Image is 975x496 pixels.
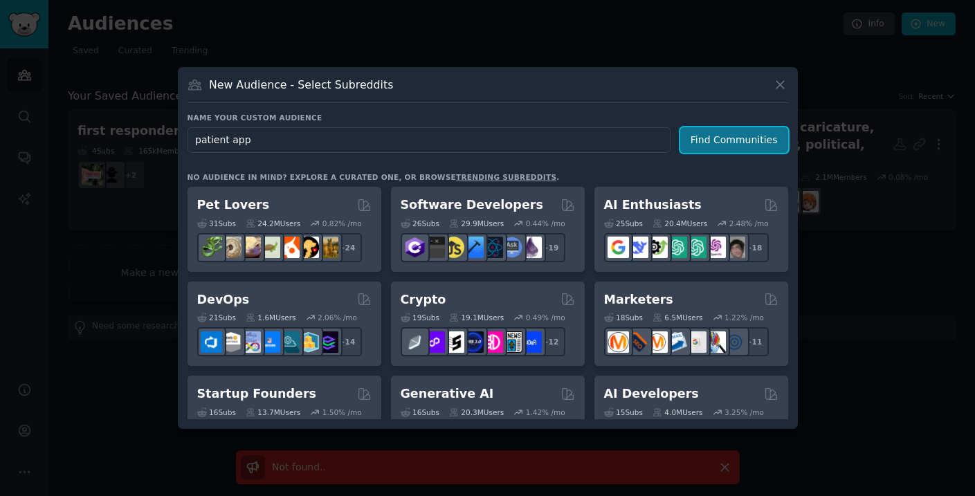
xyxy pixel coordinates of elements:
div: 16 Sub s [401,407,439,417]
h2: Pet Lovers [197,196,270,214]
div: 21 Sub s [197,313,236,322]
img: reactnative [482,237,503,258]
div: 18 Sub s [604,313,643,322]
h2: Marketers [604,291,673,309]
div: + 12 [536,327,565,356]
img: elixir [520,237,542,258]
img: defiblockchain [482,331,503,353]
button: Find Communities [680,127,788,153]
h2: Generative AI [401,385,494,403]
img: DevOpsLinks [259,331,280,353]
a: trending subreddits [456,173,556,181]
img: PlatformEngineers [317,331,338,353]
img: turtle [259,237,280,258]
h2: Crypto [401,291,446,309]
div: 29.9M Users [449,219,504,228]
div: 1.42 % /mo [526,407,565,417]
img: platformengineering [278,331,300,353]
div: + 19 [536,233,565,262]
h2: DevOps [197,291,250,309]
div: 2.48 % /mo [729,219,769,228]
img: AWS_Certified_Experts [220,331,242,353]
div: 20.3M Users [449,407,504,417]
img: content_marketing [608,331,629,353]
img: AskMarketing [646,331,668,353]
img: Emailmarketing [666,331,687,353]
h3: New Audience - Select Subreddits [209,77,393,92]
div: No audience in mind? Explore a curated one, or browse . [188,172,560,182]
h2: Startup Founders [197,385,316,403]
img: AItoolsCatalog [646,237,668,258]
img: web3 [462,331,484,353]
h3: Name your custom audience [188,113,788,122]
h2: AI Enthusiasts [604,196,702,214]
div: + 14 [333,327,362,356]
div: 26 Sub s [401,219,439,228]
img: csharp [404,237,426,258]
div: 0.49 % /mo [526,313,565,322]
img: ethstaker [443,331,464,353]
div: 4.0M Users [653,407,703,417]
img: chatgpt_prompts_ [685,237,707,258]
img: bigseo [627,331,648,353]
img: chatgpt_promptDesign [666,237,687,258]
img: ethfinance [404,331,426,353]
img: iOSProgramming [462,237,484,258]
img: ArtificalIntelligence [724,237,745,258]
div: + 24 [333,233,362,262]
img: DeepSeek [627,237,648,258]
h2: Software Developers [401,196,543,214]
div: + 18 [740,233,769,262]
div: + 11 [740,327,769,356]
img: CryptoNews [501,331,522,353]
div: 19.1M Users [449,313,504,322]
div: 1.22 % /mo [725,313,764,322]
div: 20.4M Users [653,219,707,228]
img: aws_cdk [298,331,319,353]
img: software [423,237,445,258]
img: OpenAIDev [704,237,726,258]
div: 19 Sub s [401,313,439,322]
img: googleads [685,331,707,353]
img: learnjavascript [443,237,464,258]
img: herpetology [201,237,222,258]
img: GoogleGeminiAI [608,237,629,258]
div: 0.44 % /mo [526,219,565,228]
img: PetAdvice [298,237,319,258]
div: 3.25 % /mo [725,407,764,417]
img: defi_ [520,331,542,353]
img: AskComputerScience [501,237,522,258]
img: 0xPolygon [423,331,445,353]
input: Pick a short name, like "Digital Marketers" or "Movie-Goers" [188,127,671,153]
div: 0.82 % /mo [322,219,362,228]
div: 6.5M Users [653,313,703,322]
h2: AI Developers [604,385,699,403]
img: Docker_DevOps [239,331,261,353]
div: 2.06 % /mo [318,313,357,322]
img: leopardgeckos [239,237,261,258]
div: 15 Sub s [604,407,643,417]
img: ballpython [220,237,242,258]
div: 31 Sub s [197,219,236,228]
img: cockatiel [278,237,300,258]
div: 25 Sub s [604,219,643,228]
div: 13.7M Users [246,407,300,417]
img: OnlineMarketing [724,331,745,353]
div: 24.2M Users [246,219,300,228]
div: 1.6M Users [246,313,296,322]
img: dogbreed [317,237,338,258]
img: azuredevops [201,331,222,353]
div: 16 Sub s [197,407,236,417]
img: MarketingResearch [704,331,726,353]
div: 1.50 % /mo [322,407,362,417]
